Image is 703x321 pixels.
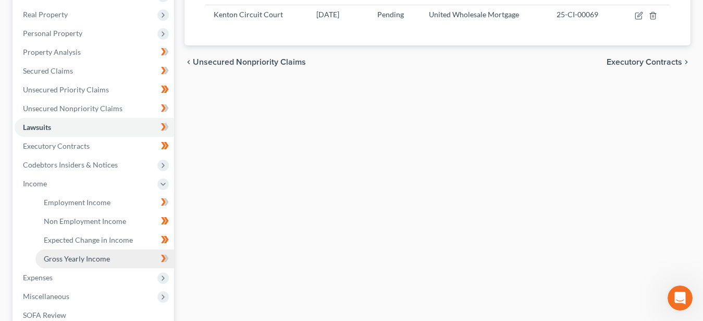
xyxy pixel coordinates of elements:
button: Home [163,4,183,24]
span: Unsecured Nonpriority Claims [193,58,306,66]
a: Expected Change in Income [35,231,174,249]
span: Real Property [23,10,68,19]
span: United Wholesale Mortgage [429,10,519,19]
a: Employment Income [35,193,174,212]
button: Start recording [66,241,75,249]
span: Unsecured Priority Claims [23,85,109,94]
span: Employment Income [44,198,110,207]
span: Miscellaneous [23,292,69,301]
button: Gif picker [33,241,41,249]
a: Lawsuits [15,118,174,137]
span: Pending [377,10,404,19]
span: Kenton Circuit Court [214,10,283,19]
iframe: Intercom live chat [668,286,693,311]
p: Active 4h ago [51,13,97,23]
i: chevron_left [184,58,193,66]
h1: [PERSON_NAME] [51,5,118,13]
span: Codebtors Insiders & Notices [23,160,118,169]
button: Emoji picker [16,241,24,249]
a: Secured Claims [15,62,174,80]
button: Executory Contracts chevron_right [607,58,690,66]
span: Non Employment Income [44,217,126,225]
button: Upload attachment [50,241,58,249]
button: chevron_left Unsecured Nonpriority Claims [184,58,306,66]
b: 🚨ATTN: [GEOGRAPHIC_DATA] of [US_STATE] [17,89,149,108]
span: Income [23,179,47,188]
div: The court has added a new Credit Counseling Field that we need to update upon filing. Please remo... [17,114,163,185]
span: Gross Yearly Income [44,254,110,263]
span: Unsecured Nonpriority Claims [23,104,122,113]
button: go back [7,4,27,24]
a: Executory Contracts [15,137,174,156]
span: Executory Contracts [23,141,90,150]
span: 25-CI-00069 [557,10,598,19]
span: Expenses [23,273,53,282]
div: 🚨ATTN: [GEOGRAPHIC_DATA] of [US_STATE]The court has added a new Credit Counseling Field that we n... [8,82,171,192]
a: Non Employment Income [35,212,174,231]
span: Lawsuits [23,123,51,132]
img: Profile image for Katie [30,6,46,22]
i: chevron_right [682,58,690,66]
span: Executory Contracts [607,58,682,66]
span: Expected Change in Income [44,235,133,244]
a: Property Analysis [15,43,174,62]
div: [PERSON_NAME] • 1h ago [17,194,98,200]
div: Close [183,4,202,23]
textarea: Message… [9,219,200,237]
a: Unsecured Priority Claims [15,80,174,99]
span: Secured Claims [23,66,73,75]
button: Send a message… [179,237,195,254]
span: Property Analysis [23,47,81,56]
span: [DATE] [316,10,339,19]
a: Unsecured Nonpriority Claims [15,99,174,118]
a: Gross Yearly Income [35,249,174,268]
span: SOFA Review [23,311,66,319]
div: Katie says… [8,82,200,215]
span: Personal Property [23,29,82,38]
